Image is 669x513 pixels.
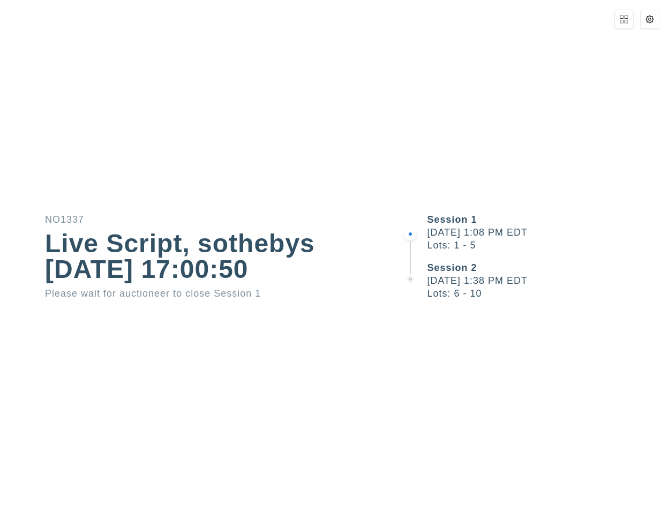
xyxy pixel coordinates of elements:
div: Session 2 [427,263,669,273]
div: [DATE] 1:38 PM EDT [427,276,669,285]
div: Live Script, sothebys [DATE] 17:00:50 [45,231,356,282]
div: Lots: 1 - 5 [427,240,669,250]
div: Session 1 [427,215,669,224]
div: NO1337 [45,215,356,224]
div: Please wait for auctioneer to close Session 1 [45,289,356,298]
div: Lots: 6 - 10 [427,289,669,298]
div: [DATE] 1:08 PM EDT [427,228,669,237]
